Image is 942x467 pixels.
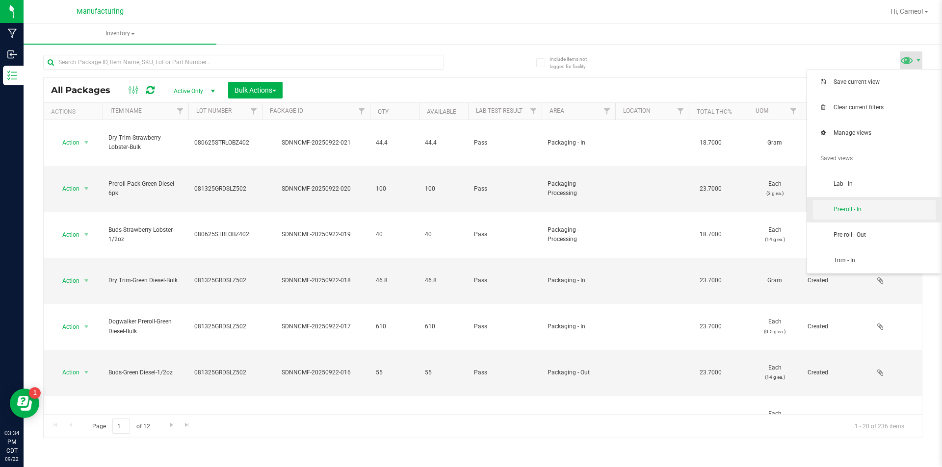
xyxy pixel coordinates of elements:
[425,184,462,194] span: 100
[425,368,462,377] span: 55
[807,95,942,121] li: Clear current filters
[754,317,796,336] span: Each
[194,230,256,239] span: 080625STRLOBZ402
[354,103,370,120] a: Filter
[261,138,371,147] div: SDNNCMF-20250922-021
[427,108,456,115] a: Available
[164,418,179,432] a: Go to the next page
[474,138,536,147] span: Pass
[194,276,256,285] span: 081325GRDSLZ502
[807,121,942,146] li: Manage views
[261,368,371,377] div: SDNNCMF-20250922-016
[548,368,609,377] span: Packaging - Out
[673,103,689,120] a: Filter
[754,363,796,382] span: Each
[474,184,536,194] span: Pass
[820,154,936,163] span: Saved views
[376,184,413,194] span: 100
[425,276,462,285] span: 46.8
[376,368,413,377] span: 55
[425,322,462,331] span: 610
[695,412,727,426] span: 23.7000
[697,108,732,115] a: Total THC%
[807,70,942,95] li: Save current view
[695,136,727,150] span: 18.7000
[172,103,188,120] a: Filter
[695,182,727,196] span: 23.7000
[834,205,936,214] span: Pre-roll - In
[53,412,80,425] span: Action
[77,7,124,16] span: Manufacturing
[549,55,599,70] span: Include items not tagged for facility
[808,322,850,331] span: Created
[180,418,194,432] a: Go to the last page
[80,182,93,196] span: select
[807,248,942,273] li: Trim - In
[548,225,609,244] span: Packaging - Processing
[834,103,936,112] span: Clear current filters
[53,136,80,149] span: Action
[108,225,183,244] span: Buds-Strawberry Lobster-1/2oz
[194,184,256,194] span: 081325GRDSLZ502
[228,82,283,98] button: Bulk Actions
[53,182,80,196] span: Action
[474,230,536,239] span: Pass
[754,138,796,147] span: Gram
[80,366,93,379] span: select
[53,274,80,288] span: Action
[194,138,256,147] span: 080625STRLOBZ402
[53,366,80,379] span: Action
[425,230,462,239] span: 40
[695,227,727,242] span: 18.7000
[808,276,850,285] span: Created
[80,136,93,149] span: select
[80,228,93,242] span: select
[754,372,796,382] p: (14 g ea.)
[235,86,276,94] span: Bulk Actions
[808,368,850,377] span: Created
[476,107,523,114] a: Lab Test Result
[754,225,796,244] span: Each
[834,256,936,265] span: Trim - In
[108,276,183,285] span: Dry Trim-Green Diesel-Bulk
[80,320,93,334] span: select
[110,107,142,114] a: Item Name
[376,322,413,331] span: 610
[7,71,17,80] inline-svg: Inventory
[599,103,615,120] a: Filter
[376,276,413,285] span: 46.8
[754,189,796,198] p: (3 g ea.)
[196,107,232,114] a: Lot Number
[548,276,609,285] span: Packaging - In
[108,317,183,336] span: Dogwalker Preroll-Green Diesel-Bulk
[807,197,942,222] li: Pre-roll - In
[890,7,923,15] span: Hi, Cameo!
[548,322,609,331] span: Packaging - In
[24,24,216,44] a: Inventory
[246,103,262,120] a: Filter
[51,108,99,115] div: Actions
[84,418,158,434] span: Page of 12
[807,222,942,248] li: Pre-roll - Out
[754,276,796,285] span: Gram
[756,107,768,114] a: UOM
[754,179,796,198] span: Each
[261,184,371,194] div: SDNNCMF-20250922-020
[474,368,536,377] span: Pass
[695,366,727,380] span: 23.7000
[261,230,371,239] div: SDNNCMF-20250922-019
[754,409,796,428] span: Each
[807,146,942,172] li: Saved views
[194,368,256,377] span: 081325GRDSLZ502
[7,28,17,38] inline-svg: Manufacturing
[7,49,17,59] inline-svg: Inbound
[834,231,936,239] span: Pre-roll - Out
[4,455,19,463] p: 09/22
[754,235,796,244] p: (14 g ea.)
[261,322,371,331] div: SDNNCMF-20250922-017
[112,418,130,434] input: 1
[4,429,19,455] p: 03:34 PM CDT
[10,389,39,418] iframe: Resource center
